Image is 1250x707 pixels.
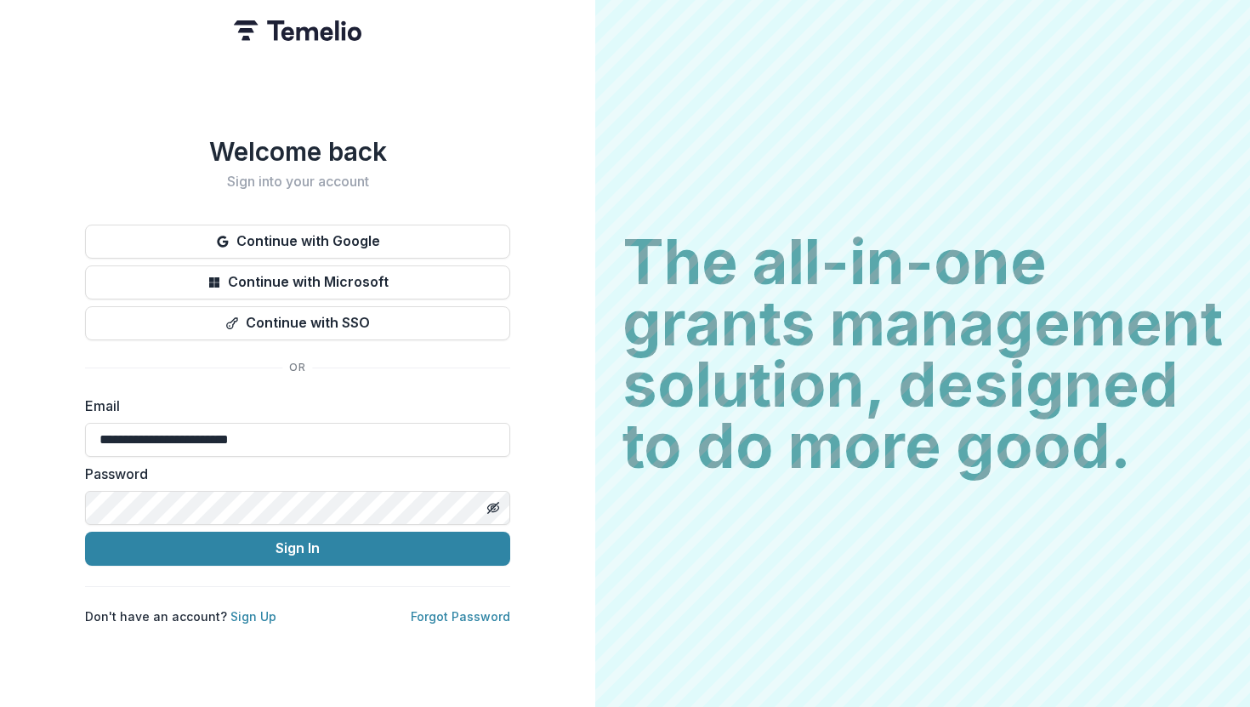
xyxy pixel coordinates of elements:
[85,306,510,340] button: Continue with SSO
[234,20,361,41] img: Temelio
[230,609,276,624] a: Sign Up
[85,265,510,299] button: Continue with Microsoft
[85,607,276,625] p: Don't have an account?
[85,532,510,566] button: Sign In
[85,174,510,190] h2: Sign into your account
[85,225,510,259] button: Continue with Google
[85,396,500,416] label: Email
[480,494,507,522] button: Toggle password visibility
[85,136,510,167] h1: Welcome back
[85,464,500,484] label: Password
[411,609,510,624] a: Forgot Password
